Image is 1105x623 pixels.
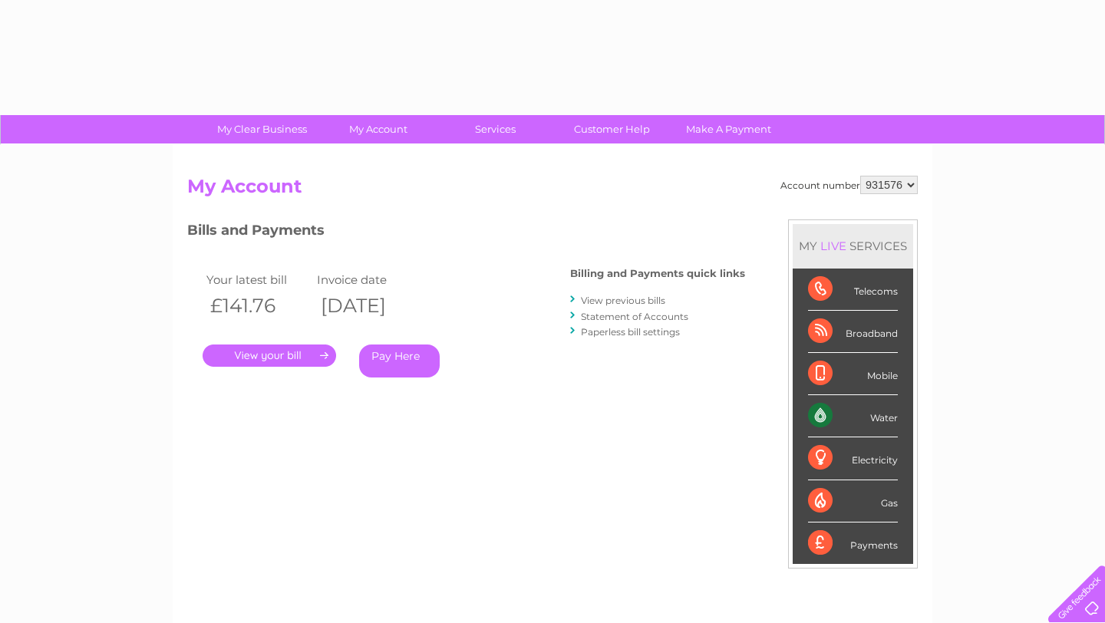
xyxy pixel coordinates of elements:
[808,353,898,395] div: Mobile
[665,115,792,143] a: Make A Payment
[581,311,688,322] a: Statement of Accounts
[203,269,313,290] td: Your latest bill
[549,115,675,143] a: Customer Help
[187,219,745,246] h3: Bills and Payments
[432,115,559,143] a: Services
[808,311,898,353] div: Broadband
[199,115,325,143] a: My Clear Business
[808,480,898,522] div: Gas
[817,239,849,253] div: LIVE
[808,269,898,311] div: Telecoms
[808,395,898,437] div: Water
[793,224,913,268] div: MY SERVICES
[359,344,440,377] a: Pay Here
[313,290,424,321] th: [DATE]
[808,522,898,564] div: Payments
[808,437,898,480] div: Electricity
[315,115,442,143] a: My Account
[570,268,745,279] h4: Billing and Payments quick links
[203,344,336,367] a: .
[203,290,313,321] th: £141.76
[313,269,424,290] td: Invoice date
[581,295,665,306] a: View previous bills
[780,176,918,194] div: Account number
[187,176,918,205] h2: My Account
[581,326,680,338] a: Paperless bill settings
